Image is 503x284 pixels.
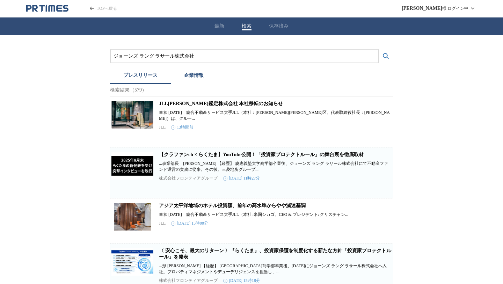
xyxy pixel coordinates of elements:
button: プレスリリース [110,69,171,84]
a: 〈 安心こそ、最大のリターン 〉『らくたま』、投資家保護を制度化する新たな方針「投資家プロテクトルール」を発表 [159,248,391,260]
button: 企業情報 [171,69,217,84]
time: [DATE] 15時18分 [223,278,260,284]
a: PR TIMESのトップページはこちら [79,6,117,12]
p: JLL [159,125,166,130]
a: アジア太平洋地域のホテル投資額、前年の高水準からやや減速基調 [159,203,306,208]
button: 最新 [214,23,224,29]
p: ...事業部長 [PERSON_NAME] 【経歴】 慶應義塾大学商学部卒業後、ジョーンズ ラング ラサール株式会社にて不動産ファンド運営の実務に従事。その後、三菱地所グループ... [159,161,392,173]
a: PR TIMESのトップページはこちら [26,4,68,13]
button: 保存済み [269,23,289,29]
input: プレスリリースおよび企業を検索する [114,52,376,60]
p: 東京 [DATE] – 総合不動産サービス大手JLL（本社: 米国シカゴ、CEO & プレジデント: クリスチャン... [159,212,392,218]
button: 検索 [242,23,251,29]
img: 〈 安心こそ、最大のリターン 〉『らくたま』、投資家保護を制度化する新たな方針「投資家プロテクトルール」を発表 [111,248,153,276]
img: 【クラファンch × らくたま】YouTube公開！「投資家プロテクトルール」の舞台裏を徹底取材 [111,152,153,180]
button: 検索する [379,49,393,63]
time: 13時間前 [171,124,194,130]
p: 東京 [DATE] – 総合不動産サービス大手JLL（本社：[PERSON_NAME][PERSON_NAME]区、代表取締役社長：[PERSON_NAME]）は、グルー... [159,110,392,122]
p: 検索結果（579） [110,84,393,96]
p: ...形 [PERSON_NAME] 【経歴】 [GEOGRAPHIC_DATA]商学部卒業後、[DATE]にジョーンズ ラング ラサール株式会社へ入社。プロパティマネジメントやデューデリジェン... [159,263,392,275]
time: [DATE] 11時27分 [223,175,260,181]
img: アジア太平洋地域のホテル投資額、前年の高水準からやや減速基調 [111,203,153,231]
p: JLL [159,221,166,226]
p: 株式会社フロンティアグループ [159,175,218,181]
p: 株式会社フロンティアグループ [159,278,218,284]
a: JLL[PERSON_NAME]鑑定株式会社 本社移転のお知らせ [159,101,283,106]
span: [PERSON_NAME] [402,6,442,11]
a: 【クラファンch × らくたま】YouTube公開！「投資家プロテクトルール」の舞台裏を徹底取材 [159,152,364,157]
img: JLL森井鑑定株式会社 本社移転のお知らせ [111,101,153,129]
time: [DATE] 15時00分 [171,220,208,226]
